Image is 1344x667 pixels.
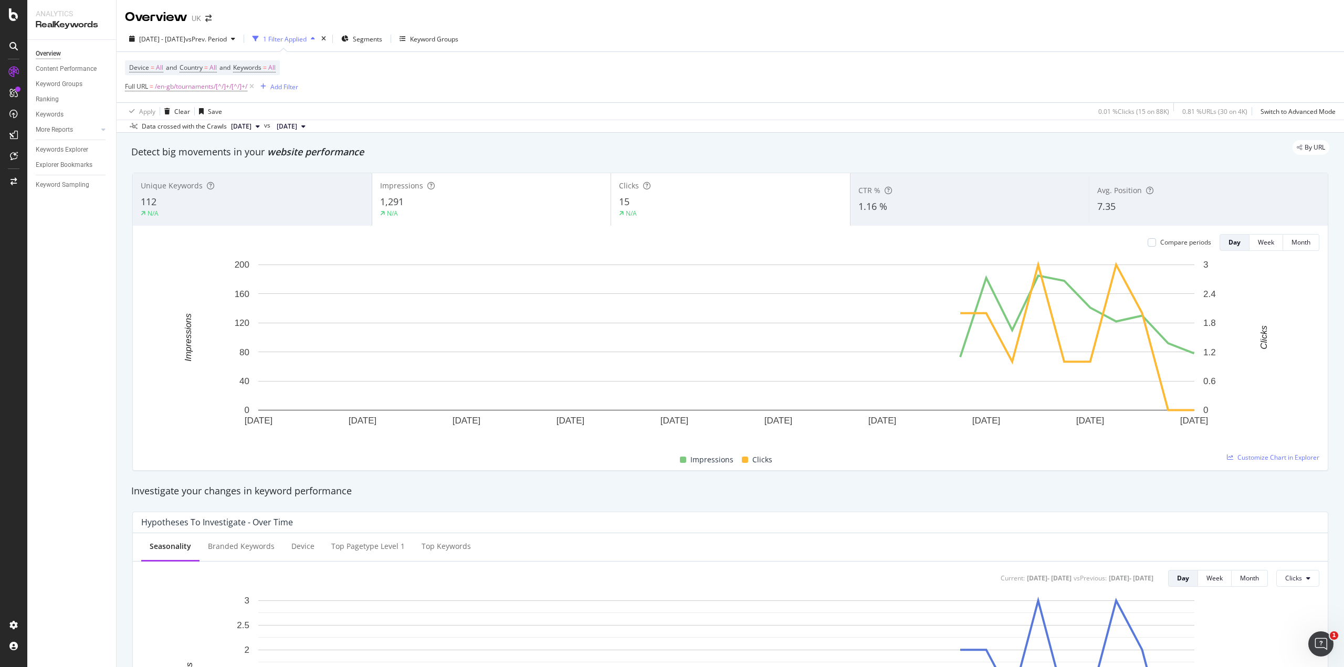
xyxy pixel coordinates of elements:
span: Avg. Position [1097,185,1142,195]
button: 1 Filter Applied [248,30,319,47]
div: Switch to Advanced Mode [1261,107,1336,116]
a: Overview [36,48,109,59]
div: Keyword Groups [36,79,82,90]
span: Country [180,63,203,72]
button: Month [1232,570,1268,587]
div: Top pagetype Level 1 [331,541,405,552]
div: Branded Keywords [208,541,275,552]
div: 1 Filter Applied [263,35,307,44]
span: 1 [1330,631,1338,640]
button: Month [1283,234,1319,251]
div: N/A [387,209,398,218]
div: Content Performance [36,63,97,75]
span: 15 [619,195,629,208]
span: 2025 Aug. 30th [277,122,297,131]
span: /en-gb/tournaments/[^/]+/[^/]+/ [155,79,247,94]
div: Hypotheses to Investigate - Over Time [141,517,293,527]
span: 2025 Oct. 11th [231,122,251,131]
span: 1.16 % [858,200,887,213]
button: [DATE] [272,120,310,133]
text: 2 [245,645,249,655]
text: 160 [235,289,249,299]
span: Clicks [752,453,772,466]
span: Segments [353,35,382,44]
a: Keywords Explorer [36,144,109,155]
text: [DATE] [1076,416,1105,426]
div: [DATE] - [DATE] [1109,574,1153,583]
text: 2.5 [237,620,249,630]
text: [DATE] [556,416,585,426]
a: Keyword Groups [36,79,109,90]
div: Week [1258,238,1274,247]
span: Customize Chart in Explorer [1237,453,1319,462]
text: 2.4 [1203,289,1216,299]
span: CTR % [858,185,880,195]
button: Keyword Groups [395,30,463,47]
button: Save [195,103,222,120]
div: RealKeywords [36,19,108,31]
div: Day [1177,574,1189,583]
span: vs Prev. Period [185,35,227,44]
span: Device [129,63,149,72]
span: All [209,60,217,75]
div: Keywords [36,109,64,120]
div: legacy label [1293,140,1329,155]
text: [DATE] [868,416,897,426]
span: Keywords [233,63,261,72]
div: times [319,34,328,44]
span: 112 [141,195,156,208]
div: Add Filter [270,82,298,91]
text: 80 [239,347,249,357]
text: 200 [235,260,249,270]
div: UK [192,13,201,24]
a: Keyword Sampling [36,179,109,190]
button: Segments [337,30,386,47]
text: [DATE] [349,416,377,426]
div: Current: [1001,574,1025,583]
text: 1.2 [1203,347,1216,357]
text: 0.6 [1203,376,1216,386]
div: A chart. [141,259,1311,441]
button: Apply [125,103,155,120]
div: 0.01 % Clicks ( 15 on 88K ) [1098,107,1169,116]
div: Week [1206,574,1223,583]
span: and [219,63,230,72]
div: vs Previous : [1074,574,1107,583]
button: [DATE] - [DATE]vsPrev. Period [125,30,239,47]
div: Day [1228,238,1241,247]
button: Clicks [1276,570,1319,587]
text: 3 [1203,260,1208,270]
span: = [150,82,153,91]
div: Save [208,107,222,116]
a: More Reports [36,124,98,135]
iframe: Intercom live chat [1308,631,1333,657]
div: More Reports [36,124,73,135]
div: Keyword Sampling [36,179,89,190]
span: [DATE] - [DATE] [139,35,185,44]
div: Overview [125,8,187,26]
text: [DATE] [453,416,481,426]
text: [DATE] [245,416,273,426]
span: Impressions [380,181,423,190]
div: [DATE] - [DATE] [1027,574,1072,583]
span: and [166,63,177,72]
span: All [268,60,276,75]
text: [DATE] [764,416,793,426]
span: 7.35 [1097,200,1116,213]
div: Keywords Explorer [36,144,88,155]
button: Day [1220,234,1249,251]
a: Keywords [36,109,109,120]
text: 0 [245,405,249,415]
div: 0.81 % URLs ( 30 on 4K ) [1182,107,1247,116]
div: arrow-right-arrow-left [205,15,212,22]
div: Keyword Groups [410,35,458,44]
span: Full URL [125,82,148,91]
span: All [156,60,163,75]
span: Impressions [690,453,733,466]
div: Apply [139,107,155,116]
a: Explorer Bookmarks [36,160,109,171]
div: Top Keywords [422,541,471,552]
span: = [263,63,267,72]
text: 1.8 [1203,318,1216,328]
span: = [204,63,208,72]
